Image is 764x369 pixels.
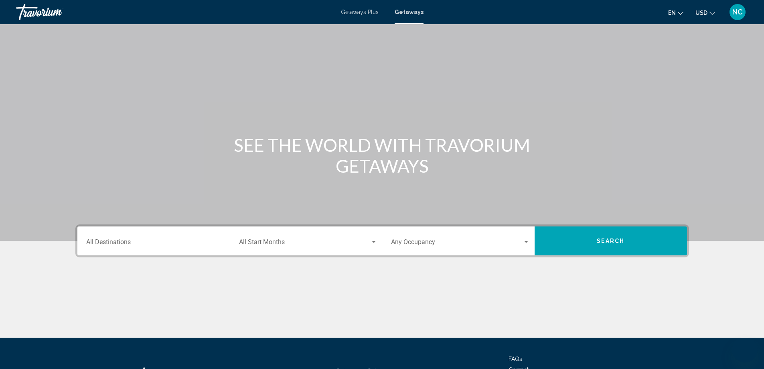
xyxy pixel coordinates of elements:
button: Search [535,226,687,255]
button: Change language [668,7,683,18]
a: Travorium [16,4,333,20]
span: USD [695,10,707,16]
button: Change currency [695,7,715,18]
span: Search [597,238,625,245]
span: en [668,10,676,16]
a: Getaways Plus [341,9,379,15]
h1: SEE THE WORLD WITH TRAVORIUM GETAWAYS [232,135,533,176]
button: User Menu [727,4,748,20]
div: Search widget [77,226,687,255]
iframe: Button to launch messaging window [732,337,758,363]
span: NC [732,8,743,16]
a: Getaways [395,9,424,15]
a: FAQs [509,356,522,362]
